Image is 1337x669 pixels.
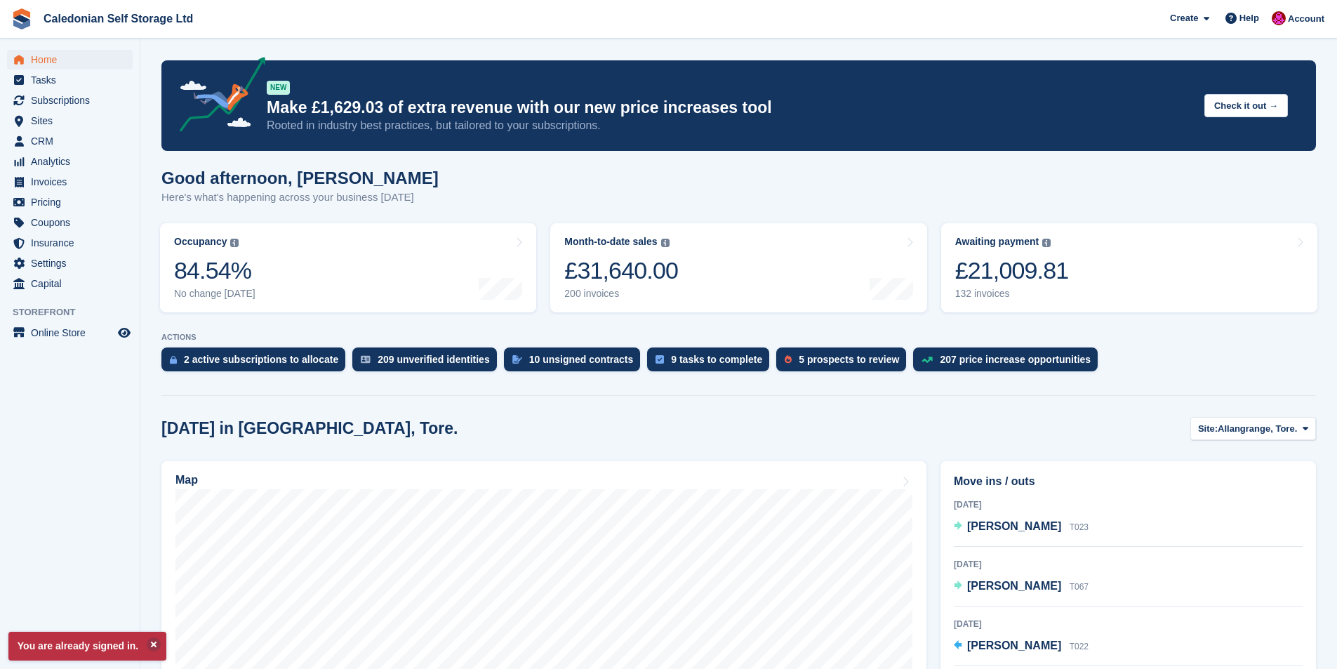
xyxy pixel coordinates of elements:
[7,192,133,212] a: menu
[967,580,1061,592] span: [PERSON_NAME]
[161,168,439,187] h1: Good afternoon, [PERSON_NAME]
[922,357,933,363] img: price_increase_opportunities-93ffe204e8149a01c8c9dc8f82e8f89637d9d84a8eef4429ea346261dce0b2c0.svg
[799,354,899,365] div: 5 prospects to review
[671,354,762,365] div: 9 tasks to complete
[31,152,115,171] span: Analytics
[7,323,133,343] a: menu
[174,256,255,285] div: 84.54%
[656,355,664,364] img: task-75834270c22a3079a89374b754ae025e5fb1db73e45f91037f5363f120a921f8.svg
[941,223,1317,312] a: Awaiting payment £21,009.81 132 invoices
[1272,11,1286,25] img: Donald Mathieson
[267,118,1193,133] p: Rooted in industry best practices, but tailored to your subscriptions.
[661,239,670,247] img: icon-info-grey-7440780725fd019a000dd9b08b2336e03edf1995a4989e88bcd33f0948082b44.svg
[31,91,115,110] span: Subscriptions
[7,213,133,232] a: menu
[7,131,133,151] a: menu
[116,324,133,341] a: Preview store
[161,333,1316,342] p: ACTIONS
[529,354,634,365] div: 10 unsigned contracts
[160,223,536,312] a: Occupancy 84.54% No change [DATE]
[7,152,133,171] a: menu
[913,347,1105,378] a: 207 price increase opportunities
[31,192,115,212] span: Pricing
[7,172,133,192] a: menu
[954,558,1303,571] div: [DATE]
[8,632,166,661] p: You are already signed in.
[940,354,1091,365] div: 207 price increase opportunities
[174,236,227,248] div: Occupancy
[31,213,115,232] span: Coupons
[175,474,198,486] h2: Map
[13,305,140,319] span: Storefront
[7,253,133,273] a: menu
[785,355,792,364] img: prospect-51fa495bee0391a8d652442698ab0144808aea92771e9ea1ae160a38d050c398.svg
[31,323,115,343] span: Online Store
[161,419,458,438] h2: [DATE] in [GEOGRAPHIC_DATA], Tore.
[31,131,115,151] span: CRM
[954,518,1089,536] a: [PERSON_NAME] T023
[954,578,1089,596] a: [PERSON_NAME] T067
[955,256,1069,285] div: £21,009.81
[7,50,133,69] a: menu
[1204,94,1288,117] button: Check it out →
[564,288,678,300] div: 200 invoices
[954,637,1089,656] a: [PERSON_NAME] T022
[161,347,352,378] a: 2 active subscriptions to allocate
[267,81,290,95] div: NEW
[1042,239,1051,247] img: icon-info-grey-7440780725fd019a000dd9b08b2336e03edf1995a4989e88bcd33f0948082b44.svg
[954,498,1303,511] div: [DATE]
[1070,582,1089,592] span: T067
[31,111,115,131] span: Sites
[7,70,133,90] a: menu
[1239,11,1259,25] span: Help
[7,233,133,253] a: menu
[1198,422,1218,436] span: Site:
[647,347,776,378] a: 9 tasks to complete
[267,98,1193,118] p: Make £1,629.03 of extra revenue with our new price increases tool
[776,347,913,378] a: 5 prospects to review
[31,50,115,69] span: Home
[7,111,133,131] a: menu
[11,8,32,29] img: stora-icon-8386f47178a22dfd0bd8f6a31ec36ba5ce8667c1dd55bd0f319d3a0aa187defe.svg
[550,223,926,312] a: Month-to-date sales £31,640.00 200 invoices
[7,91,133,110] a: menu
[1218,422,1297,436] span: Allangrange, Tore.
[170,355,177,364] img: active_subscription_to_allocate_icon-d502201f5373d7db506a760aba3b589e785aa758c864c3986d89f69b8ff3...
[564,256,678,285] div: £31,640.00
[361,355,371,364] img: verify_identity-adf6edd0f0f0b5bbfe63781bf79b02c33cf7c696d77639b501bdc392416b5a36.svg
[31,70,115,90] span: Tasks
[564,236,657,248] div: Month-to-date sales
[31,172,115,192] span: Invoices
[184,354,338,365] div: 2 active subscriptions to allocate
[230,239,239,247] img: icon-info-grey-7440780725fd019a000dd9b08b2336e03edf1995a4989e88bcd33f0948082b44.svg
[1070,522,1089,532] span: T023
[352,347,504,378] a: 209 unverified identities
[1070,642,1089,651] span: T022
[967,520,1061,532] span: [PERSON_NAME]
[1170,11,1198,25] span: Create
[1190,417,1316,440] button: Site: Allangrange, Tore.
[31,233,115,253] span: Insurance
[168,57,266,137] img: price-adjustments-announcement-icon-8257ccfd72463d97f412b2fc003d46551f7dbcb40ab6d574587a9cd5c0d94...
[512,355,522,364] img: contract_signature_icon-13c848040528278c33f63329250d36e43548de30e8caae1d1a13099fd9432cc5.svg
[31,253,115,273] span: Settings
[174,288,255,300] div: No change [DATE]
[31,274,115,293] span: Capital
[378,354,490,365] div: 209 unverified identities
[967,640,1061,651] span: [PERSON_NAME]
[7,274,133,293] a: menu
[1288,12,1324,26] span: Account
[38,7,199,30] a: Caledonian Self Storage Ltd
[955,288,1069,300] div: 132 invoices
[955,236,1039,248] div: Awaiting payment
[954,618,1303,630] div: [DATE]
[954,473,1303,490] h2: Move ins / outs
[161,190,439,206] p: Here's what's happening across your business [DATE]
[504,347,648,378] a: 10 unsigned contracts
